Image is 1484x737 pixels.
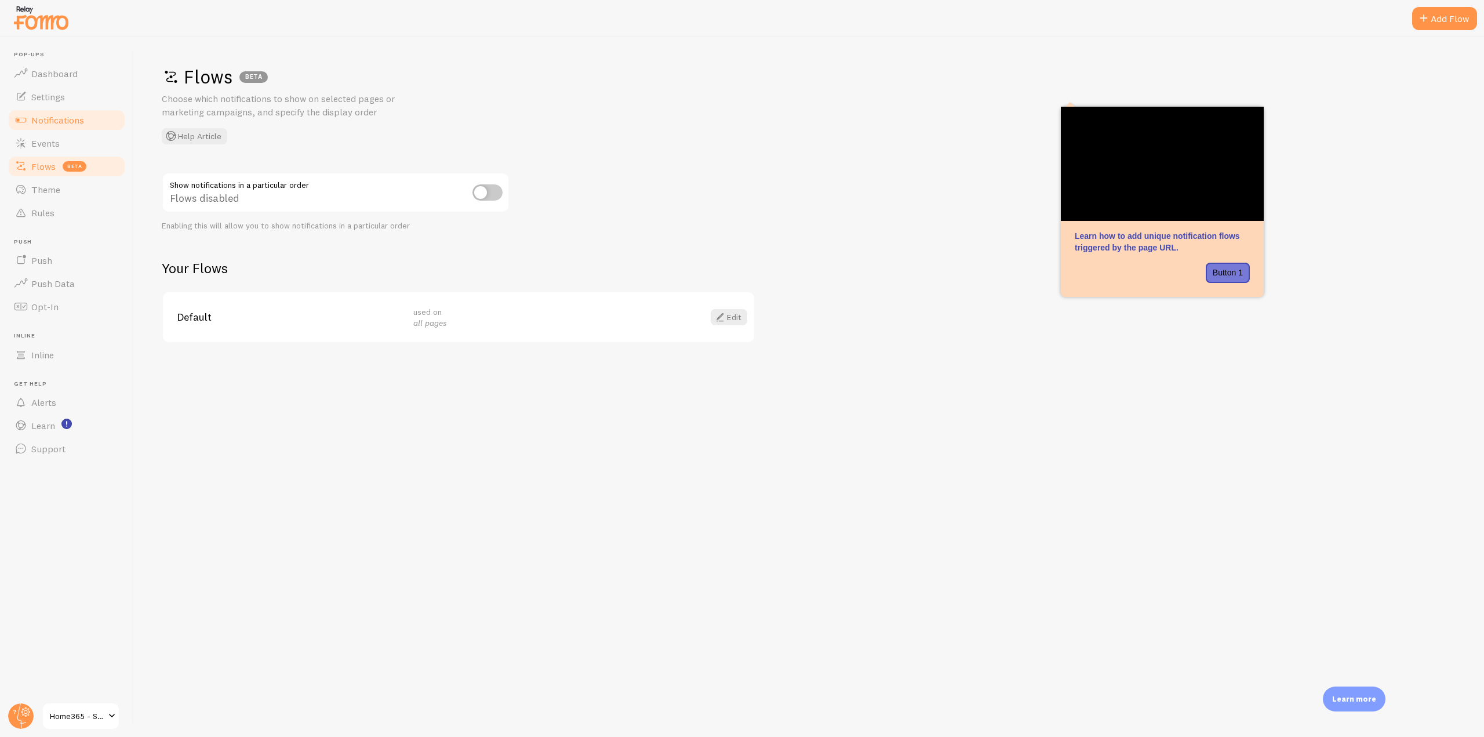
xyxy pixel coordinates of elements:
[162,128,227,144] button: Help Article
[7,391,126,414] a: Alerts
[7,437,126,460] a: Support
[31,397,56,408] span: Alerts
[162,172,510,215] div: Flows disabled
[14,380,126,388] span: Get Help
[239,71,268,83] div: BETA
[14,51,126,59] span: Pop-ups
[63,161,86,172] span: beta
[31,443,66,455] span: Support
[1323,687,1385,711] div: Learn more
[31,68,78,79] span: Dashboard
[7,62,126,85] a: Dashboard
[1206,263,1250,284] button: Button 1
[31,161,56,172] span: Flows
[7,155,126,178] a: Flows beta
[162,92,440,119] p: Choose which notifications to show on selected pages or marketing campaigns, and specify the disp...
[7,132,126,155] a: Events
[31,278,75,289] span: Push Data
[7,295,126,318] a: Opt-In
[1075,230,1250,253] p: Learn how to add unique notification flows triggered by the page URL.
[7,85,126,108] a: Settings
[7,108,126,132] a: Notifications
[7,249,126,272] a: Push
[7,201,126,224] a: Rules
[7,272,126,295] a: Push Data
[7,343,126,366] a: Inline
[61,419,72,429] svg: <p>Watch New Feature Tutorials!</p>
[162,259,755,277] h2: Your Flows
[711,309,747,325] a: Edit
[31,91,65,103] span: Settings
[162,65,1449,89] h1: Flows
[14,238,126,246] span: Push
[31,420,55,431] span: Learn
[50,709,105,723] span: Home365 - STG
[31,114,84,126] span: Notifications
[1332,694,1376,705] p: Learn more
[7,414,126,437] a: Learn
[31,184,60,195] span: Theme
[31,349,54,361] span: Inline
[31,137,60,149] span: Events
[14,332,126,340] span: Inline
[7,178,126,201] a: Theme
[413,307,447,328] span: used on
[31,207,54,219] span: Rules
[162,221,510,231] div: Enabling this will allow you to show notifications in a particular order
[177,312,399,322] span: Default
[42,702,120,730] a: Home365 - STG
[413,318,447,328] em: all pages
[31,255,52,266] span: Push
[31,301,59,313] span: Opt-In
[12,3,70,32] img: fomo-relay-logo-orange.svg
